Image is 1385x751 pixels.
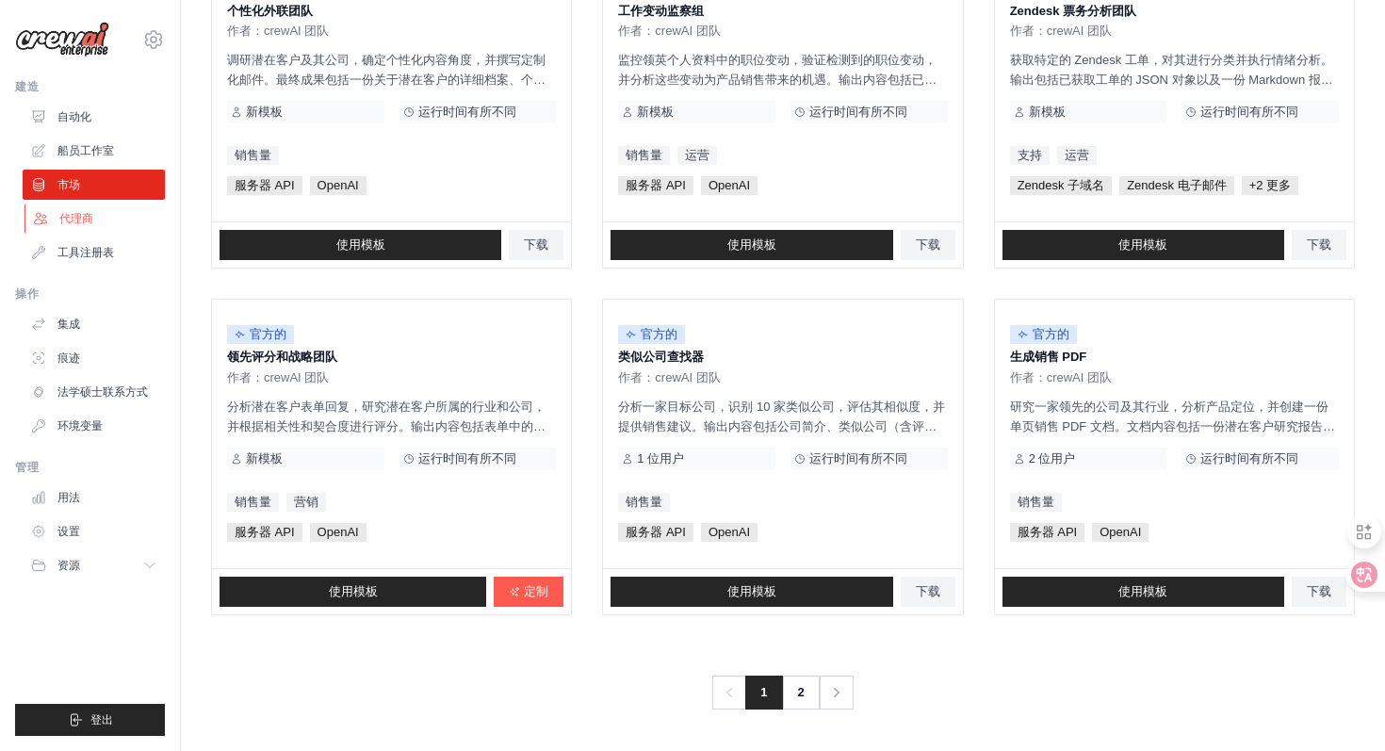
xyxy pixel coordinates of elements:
[329,584,378,598] font: 使用模板
[1057,146,1097,165] a: 运营
[57,419,103,433] font: 环境变量
[318,178,359,192] font: OpenAI
[1065,148,1089,162] font: 运营
[798,685,805,699] font: 2
[637,105,674,119] font: 新模板
[712,676,853,710] nav: 分页
[1200,451,1298,465] font: 运行时间有所不同
[611,230,892,260] a: 使用模板
[1018,148,1042,162] font: 支持
[1118,584,1167,598] font: 使用模板
[709,178,750,192] font: OpenAI
[235,178,295,192] font: 服务器 API
[1010,4,1136,18] font: Zendesk 票务分析团队
[23,411,165,441] a: 环境变量
[1010,370,1112,384] font: 作者：crewAI 团队
[1307,584,1331,598] font: 下载
[227,4,313,18] font: 个性化外联团队
[1029,451,1076,465] font: 2 位用户
[782,676,820,710] a: 2
[57,559,80,572] font: 资源
[1010,400,1335,473] font: 研究一家领先的公司及其行业，分析产品定位，并创建一份单页销售 PDF 文档。文档内容包括一份潜在客户研究报告、产品分析，以及一份根据潜在客户需求定制的[PERSON_NAME]、结构化的销售方案。
[1018,495,1054,509] font: 销售量
[418,105,516,119] font: 运行时间有所不同
[1249,178,1291,192] font: +2 更多
[227,370,329,384] font: 作者：crewAI 团队
[1029,105,1066,119] font: 新模板
[727,584,776,598] font: 使用模板
[1118,237,1167,252] font: 使用模板
[618,350,704,364] font: 类似公司查找器
[1200,105,1298,119] font: 运行时间有所不同
[418,451,516,465] font: 运行时间有所不同
[1010,53,1333,126] font: 获取特定的 Zendesk 工单，对其进行分类并执行情绪分析。输出包括已获取工单的 JSON 对象以及一份 Markdown 报告，该报告总结了工单的类别和情绪，或指示是否未找到工单。
[611,577,892,607] a: 使用模板
[23,170,165,200] a: 市场
[23,343,165,373] a: 痕迹
[227,400,548,494] font: 分析潜在客户表单回复，研究潜在客户所属的行业和公司，并根据相关性和契合度进行评分。输出内容包括表单中的关键洞察、[PERSON_NAME]的研究报告、潜在客户评分以及量身定制的策略，包括有效推销...
[246,451,283,465] font: 新模板
[1292,577,1346,607] a: 下载
[1010,493,1062,512] a: 销售量
[336,237,385,252] font: 使用模板
[227,350,337,364] font: 领先评分和战略团队
[23,237,165,268] a: 工具注册表
[227,493,279,512] a: 销售量
[23,377,165,407] a: 法学硕士联系方式
[618,493,670,512] a: 销售量
[235,148,271,162] font: 销售量
[227,24,329,38] font: 作者：crewAI 团队
[57,385,148,399] font: 法学硕士联系方式
[1100,525,1141,539] font: OpenAI
[618,24,720,38] font: 作者：crewAI 团队
[57,178,80,191] font: 市场
[15,22,109,57] img: 标识
[809,451,907,465] font: 运行时间有所不同
[57,246,114,259] font: 工具注册表
[685,148,709,162] font: 运营
[524,237,548,252] font: 下载
[294,495,318,509] font: 营销
[618,146,670,165] a: 销售量
[23,550,165,580] button: 资源
[1127,178,1226,192] font: Zendesk 电子邮件
[15,80,39,93] font: 建造
[1002,577,1284,607] a: 使用模板
[1292,230,1346,260] a: 下载
[15,461,39,474] font: 管理
[494,577,563,607] a: 定制
[618,370,720,384] font: 作者：crewAI 团队
[220,577,486,607] a: 使用模板
[626,525,686,539] font: 服务器 API
[626,148,662,162] font: 销售量
[1033,327,1069,341] font: 官方的
[57,525,80,538] font: 设置
[220,230,501,260] a: 使用模板
[57,351,80,365] font: 痕迹
[637,451,684,465] font: 1 位用户
[23,309,165,339] a: 集成
[901,230,955,260] a: 下载
[524,584,548,598] font: 定制
[901,577,955,607] a: 下载
[90,713,113,727] font: 登出
[727,237,776,252] font: 使用模板
[1010,24,1112,38] font: 作者：crewAI 团队
[23,482,165,513] a: 用法
[618,400,945,453] font: 分析一家目标公司，识别 10 家类似公司，评估其相似度，并提供销售建议。输出内容包括公司简介、类似公司（含评分）以及销售团队的参与策略。
[57,110,91,123] font: 自动化
[626,495,662,509] font: 销售量
[57,318,80,331] font: 集成
[57,491,80,504] font: 用法
[227,53,546,126] font: 调研潜在客户及其公司，确定个性化内容角度，并撰写定制化邮件。最终成果包括一份关于潜在客户的详细档案、个性化的谈话要点，以及一封专业撰写的邮件，能够有效地将潜在客户的需求与产品优势联系起来。
[509,230,563,260] a: 下载
[709,525,750,539] font: OpenAI
[1010,350,1087,364] font: 生成销售 PDF
[641,327,677,341] font: 官方的
[1018,525,1078,539] font: 服务器 API
[916,237,940,252] font: 下载
[235,525,295,539] font: 服务器 API
[618,4,704,18] font: 工作变动监察组
[235,495,271,509] font: 销售量
[677,146,717,165] a: 运营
